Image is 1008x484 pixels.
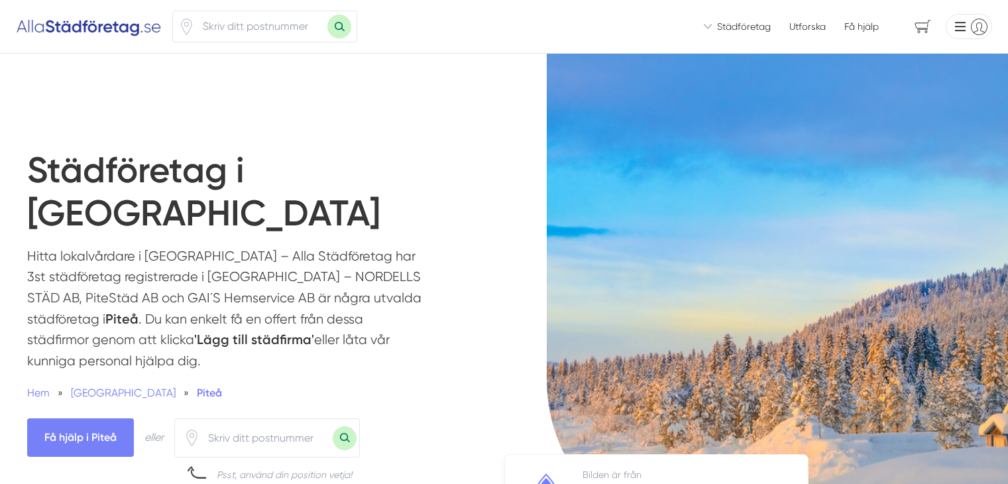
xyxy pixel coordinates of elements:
a: [GEOGRAPHIC_DATA] [71,387,178,399]
input: Skriv ditt postnummer [200,423,333,454]
span: Städföretag [717,20,771,33]
svg: Pin / Karta [178,19,195,35]
span: Få hjälp i Piteå [27,418,134,456]
strong: Piteå [105,311,139,327]
span: Klicka för att använda din position. [184,430,200,446]
strong: 'Lägg till städfirma' [194,332,314,347]
nav: Breadcrumb [27,385,428,401]
span: Klicka för att använda din position. [178,19,195,35]
span: navigation-cart [905,15,940,38]
div: eller [144,429,164,446]
input: Skriv ditt postnummer [195,11,327,42]
span: Få hjälp [844,20,879,33]
span: Bilden är från [583,469,642,480]
p: Hitta lokalvårdare i [GEOGRAPHIC_DATA] – Alla Städföretag har 3st städföretag registrerade i [GEO... [27,246,428,378]
span: » [184,385,189,401]
svg: Pin / Karta [184,430,200,446]
span: » [58,385,63,401]
a: Utforska [789,20,826,33]
button: Sök med postnummer [333,426,357,450]
img: Alla Städföretag [16,16,162,37]
h1: Städföretag i [GEOGRAPHIC_DATA] [27,149,473,246]
span: [GEOGRAPHIC_DATA] [71,387,176,399]
a: Hem [27,387,50,399]
a: Piteå [197,387,222,399]
button: Sök med postnummer [327,15,351,38]
div: Psst, använd din position vetja! [217,468,352,481]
